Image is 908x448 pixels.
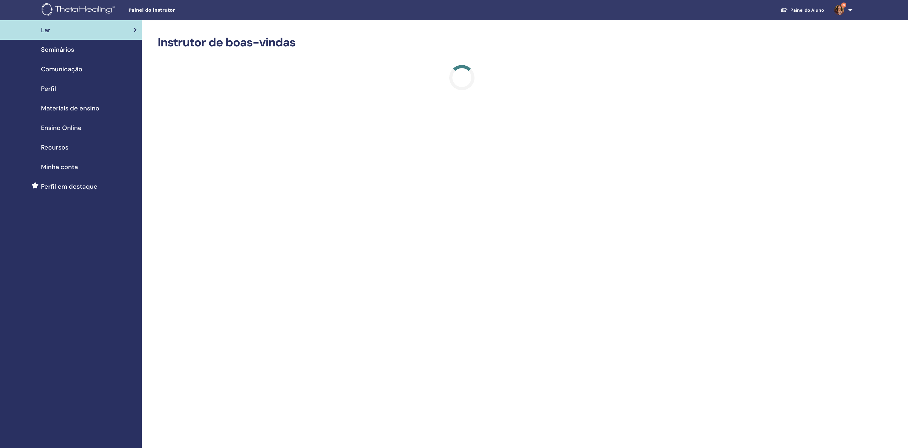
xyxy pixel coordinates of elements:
[41,84,56,93] span: Perfil
[834,5,844,15] img: default.jpg
[841,3,846,8] span: 9+
[41,45,74,54] span: Seminários
[42,3,117,17] img: logo.png
[780,7,788,13] img: graduation-cap-white.svg
[41,162,78,172] span: Minha conta
[41,103,99,113] span: Materiais de ensino
[41,25,50,35] span: Lar
[41,64,82,74] span: Comunicação
[41,123,82,133] span: Ensino Online
[775,4,829,16] a: Painel do Aluno
[128,7,223,14] span: Painel do instrutor
[41,182,97,191] span: Perfil em destaque
[158,35,766,50] h2: Instrutor de boas-vindas
[41,143,68,152] span: Recursos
